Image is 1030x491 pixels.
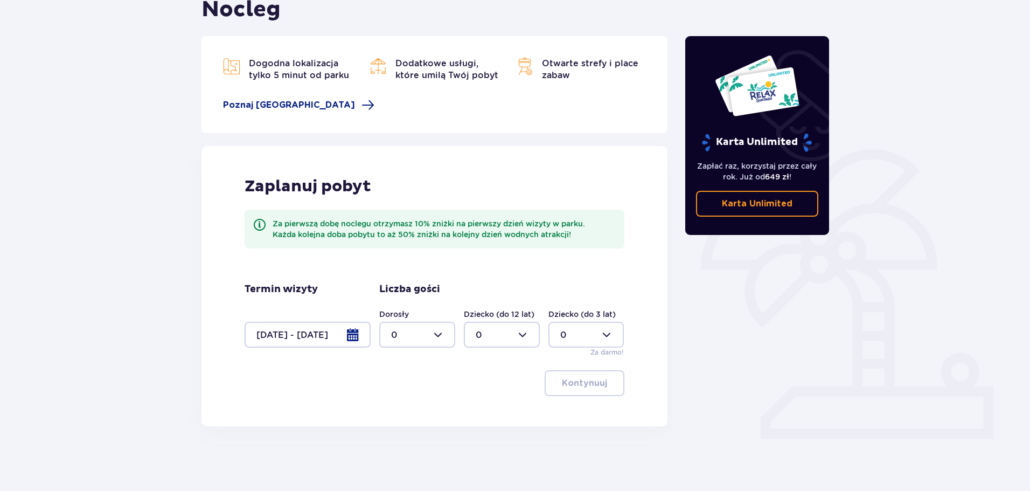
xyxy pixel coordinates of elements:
[696,191,819,217] a: Karta Unlimited
[542,58,638,80] span: Otwarte strefy i place zabaw
[379,309,409,320] label: Dorosły
[722,198,792,210] p: Karta Unlimited
[545,370,624,396] button: Kontynuuj
[464,309,534,320] label: Dziecko (do 12 lat)
[548,309,616,320] label: Dziecko (do 3 lat)
[701,133,813,152] p: Karta Unlimited
[379,283,440,296] p: Liczba gości
[562,377,607,389] p: Kontynuuj
[590,348,624,357] p: Za darmo!
[370,58,387,75] img: Bar Icon
[765,172,789,181] span: 649 zł
[223,99,374,112] a: Poznaj [GEOGRAPHIC_DATA]
[395,58,498,80] span: Dodatkowe usługi, które umilą Twój pobyt
[696,161,819,182] p: Zapłać raz, korzystaj przez cały rok. Już od !
[245,283,318,296] p: Termin wizyty
[273,218,616,240] div: Za pierwszą dobę noclegu otrzymasz 10% zniżki na pierwszy dzień wizyty w parku. Każda kolejna dob...
[516,58,533,75] img: Map Icon
[249,58,349,80] span: Dogodna lokalizacja tylko 5 minut od parku
[245,176,371,197] p: Zaplanuj pobyt
[223,58,240,75] img: Map Icon
[223,99,355,111] span: Poznaj [GEOGRAPHIC_DATA]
